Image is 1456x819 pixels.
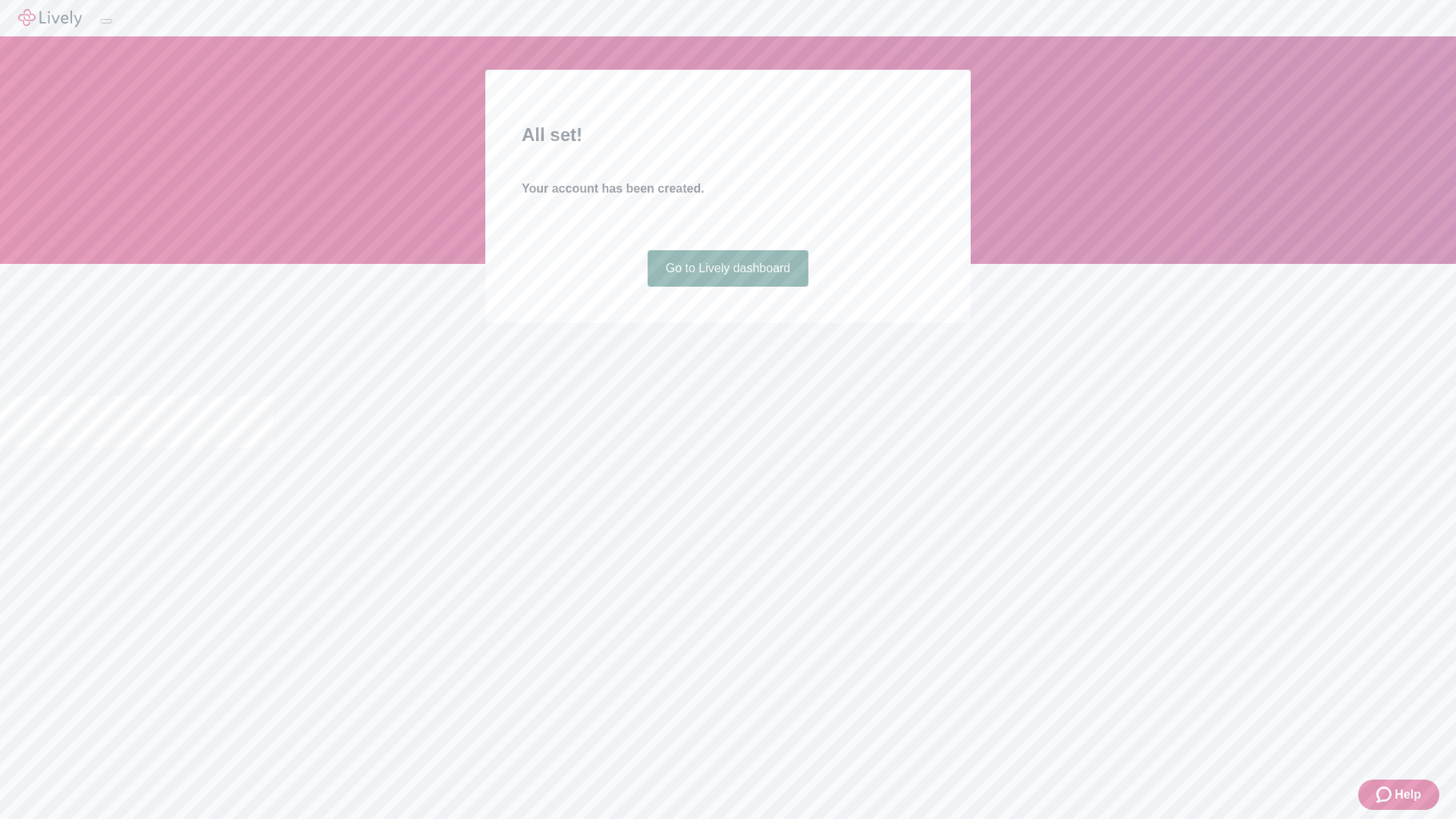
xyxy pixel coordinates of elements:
[1395,786,1421,804] span: Help
[1358,780,1439,810] button: Zendesk support iconHelp
[1376,786,1395,804] svg: Zendesk support icon
[522,121,934,149] h2: All set!
[648,250,809,287] a: Go to Lively dashboard
[522,180,934,198] h4: Your account has been created.
[18,9,82,27] img: Lively
[100,19,112,24] button: Log out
